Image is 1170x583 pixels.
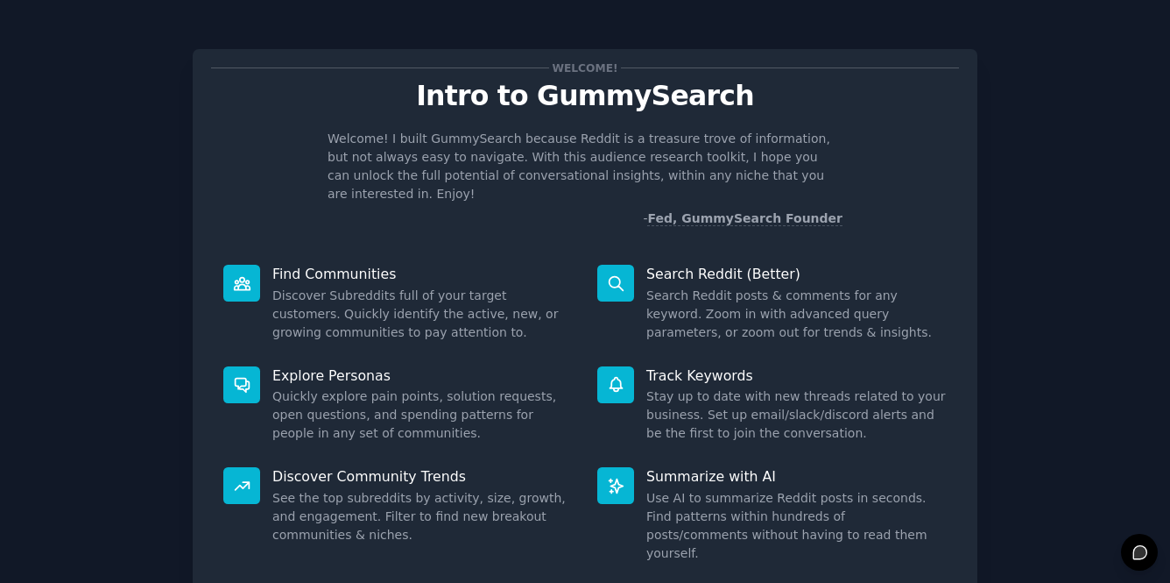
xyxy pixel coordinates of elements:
[272,489,573,544] dd: See the top subreddits by activity, size, growth, and engagement. Filter to find new breakout com...
[646,366,947,385] p: Track Keywords
[272,467,573,486] p: Discover Community Trends
[646,467,947,486] p: Summarize with AI
[328,130,842,203] p: Welcome! I built GummySearch because Reddit is a treasure trove of information, but not always ea...
[272,366,573,385] p: Explore Personas
[272,287,573,342] dd: Discover Subreddits full of your target customers. Quickly identify the active, new, or growing c...
[647,211,842,226] a: Fed, GummySearch Founder
[646,387,947,443] dd: Stay up to date with new threads related to your business. Set up email/slack/discord alerts and ...
[646,489,947,563] dd: Use AI to summarize Reddit posts in seconds. Find patterns within hundreds of posts/comments with...
[646,287,947,342] dd: Search Reddit posts & comments for any keyword. Zoom in with advanced query parameters, or zoom o...
[272,387,573,443] dd: Quickly explore pain points, solution requests, open questions, and spending patterns for people ...
[643,210,842,228] div: -
[211,81,959,111] p: Intro to GummySearch
[646,265,947,283] p: Search Reddit (Better)
[549,59,621,77] span: Welcome!
[272,265,573,283] p: Find Communities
